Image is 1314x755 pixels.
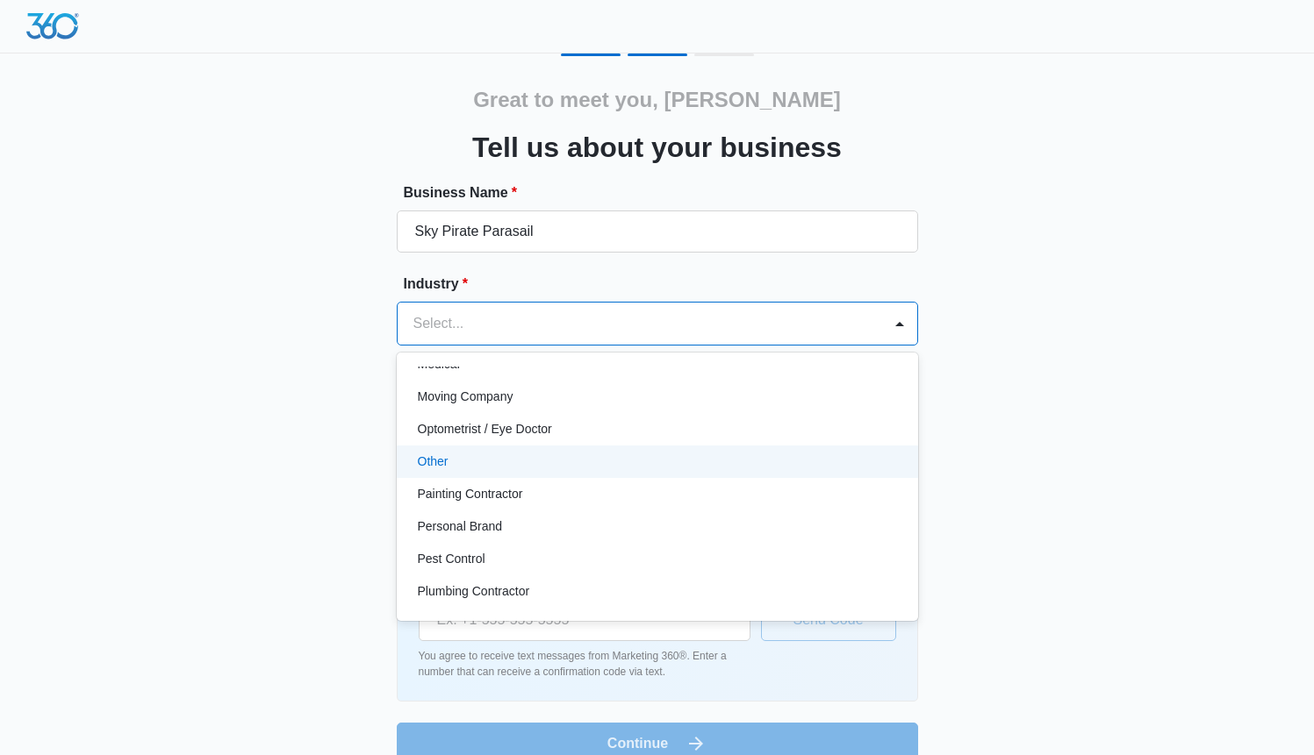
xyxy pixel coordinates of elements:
p: Optometrist / Eye Doctor [418,420,552,438]
h3: Tell us about your business [472,126,842,168]
input: e.g. Jane's Plumbing [397,210,918,253]
p: Moving Company [418,388,513,406]
label: Business Name [404,182,925,203]
h2: Great to meet you, [PERSON_NAME] [473,84,841,116]
p: Plumbing Contractor [418,582,530,601]
label: Industry [404,274,925,295]
p: Personal Brand [418,517,503,536]
p: Painting Contractor [418,485,523,503]
p: Pest Control [418,550,485,568]
p: You agree to receive text messages from Marketing 360®. Enter a number that can receive a confirm... [419,648,750,680]
p: Other [418,452,449,471]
